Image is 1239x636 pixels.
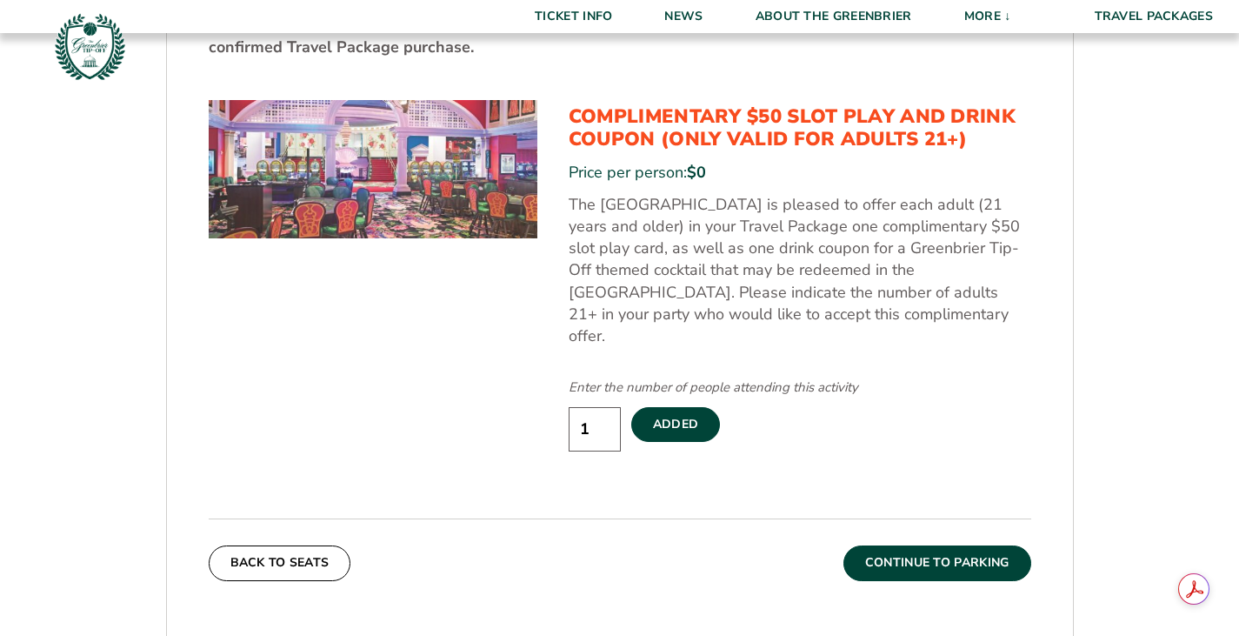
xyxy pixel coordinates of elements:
[52,9,128,84] img: Greenbrier Tip-Off
[569,105,1031,151] h3: Complimentary $50 Slot Play and Drink Coupon (Only Valid for Adults 21+)
[843,546,1031,580] button: Continue To Parking
[209,100,537,239] img: Complimentary $50 Slot Play and Drink Coupon (Only Valid for Adults 21+)
[209,14,1003,57] strong: You should expect to receive the email from a Personal Hospitality Expert within 10-14 days follo...
[569,378,1031,397] div: Enter the number of people attending this activity
[687,162,706,183] span: $0
[209,546,351,580] button: Back To Seats
[569,162,1031,184] div: Price per person:
[569,194,1031,347] p: The [GEOGRAPHIC_DATA] is pleased to offer each adult (21 years and older) in your Travel Package ...
[631,407,721,442] label: Added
